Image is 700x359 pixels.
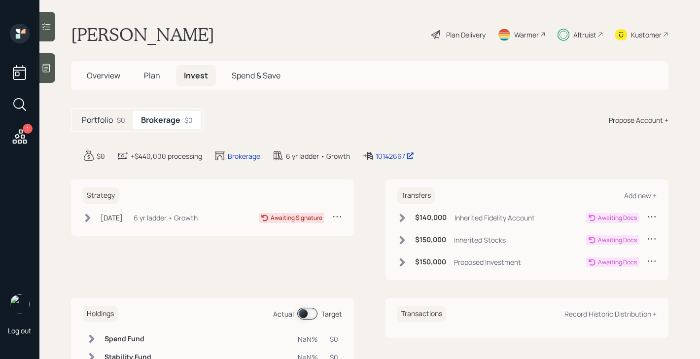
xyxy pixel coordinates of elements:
h5: Portfolio [82,115,113,125]
div: Inherited Fidelity Account [455,213,535,223]
div: Inherited Stocks [454,235,506,245]
div: Awaiting Signature [271,214,322,222]
h1: [PERSON_NAME] [71,24,214,45]
div: Altruist [573,30,596,40]
div: 1 [23,124,33,134]
span: Spend & Save [232,70,280,81]
div: Proposed Investment [454,257,521,267]
span: Invest [184,70,208,81]
div: Add new + [624,191,657,200]
div: Brokerage [228,151,260,161]
h6: Holdings [83,306,118,322]
div: 10142667 [376,151,414,161]
div: $0 [97,151,105,161]
div: [DATE] [101,213,123,223]
div: $0 [184,115,193,125]
h6: Strategy [83,187,119,204]
div: Kustomer [631,30,662,40]
h6: $150,000 [415,236,446,244]
div: Actual [273,309,294,319]
h6: Spend Fund [105,335,151,343]
h6: $140,000 [415,214,447,222]
h6: $150,000 [415,258,446,266]
div: Record Historic Distribution + [564,309,657,319]
div: NaN% [298,334,318,344]
div: Awaiting Docs [598,258,637,267]
h6: Transfers [397,187,435,204]
span: Overview [87,70,120,81]
div: Awaiting Docs [598,214,637,222]
div: Propose Account + [609,115,668,125]
div: $0 [330,334,338,344]
div: Awaiting Docs [598,236,637,245]
h5: Brokerage [141,115,180,125]
div: Log out [8,326,32,335]
div: Target [321,309,342,319]
div: Warmer [514,30,539,40]
div: +$440,000 processing [131,151,202,161]
div: 6 yr ladder • Growth [134,213,198,223]
div: 6 yr ladder • Growth [286,151,350,161]
span: Plan [144,70,160,81]
img: michael-russo-headshot.png [10,294,30,314]
div: $0 [117,115,125,125]
div: Plan Delivery [446,30,486,40]
h6: Transactions [397,306,446,322]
